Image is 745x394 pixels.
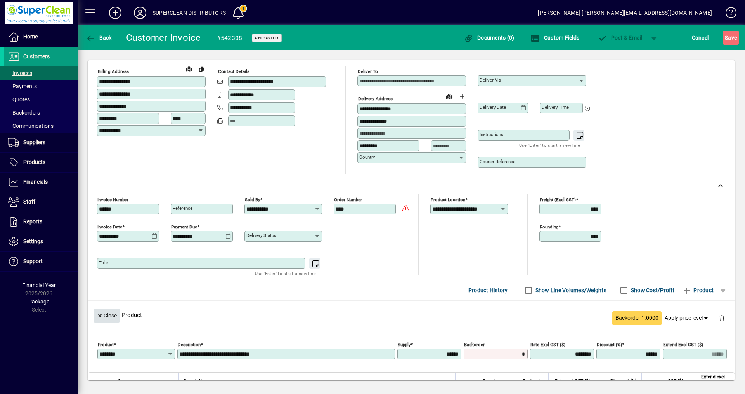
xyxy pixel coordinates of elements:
[480,105,506,110] mat-label: Delivery date
[183,63,195,75] a: View on map
[629,286,674,294] label: Show Cost/Profit
[465,283,511,297] button: Product History
[126,31,201,44] div: Customer Invoice
[94,309,120,323] button: Close
[178,342,201,347] mat-label: Description
[612,311,662,325] button: Backorder 1.0000
[4,80,78,93] a: Payments
[723,31,739,45] button: Save
[663,342,703,347] mat-label: Extend excl GST ($)
[92,312,122,319] app-page-header-button: Close
[23,33,38,40] span: Home
[523,377,544,385] span: Backorder
[358,69,378,74] mat-label: Deliver To
[334,197,362,202] mat-label: Order number
[530,342,565,347] mat-label: Rate excl GST ($)
[23,218,42,225] span: Reports
[597,342,622,347] mat-label: Discount (%)
[97,224,122,230] mat-label: Invoice date
[712,314,731,321] app-page-header-button: Delete
[538,7,712,19] div: [PERSON_NAME] [PERSON_NAME][EMAIL_ADDRESS][DOMAIN_NAME]
[86,35,112,41] span: Back
[255,35,279,40] span: Unposted
[173,206,192,211] mat-label: Reference
[534,286,606,294] label: Show Line Volumes/Weights
[4,212,78,232] a: Reports
[8,96,30,103] span: Quotes
[8,70,32,76] span: Invoices
[690,31,711,45] button: Cancel
[128,6,152,20] button: Profile
[23,139,45,145] span: Suppliers
[712,309,731,327] button: Delete
[171,224,197,230] mat-label: Payment due
[23,159,45,165] span: Products
[28,298,49,305] span: Package
[23,179,48,185] span: Financials
[692,31,709,44] span: Cancel
[431,197,465,202] mat-label: Product location
[725,31,737,44] span: ave
[610,377,637,385] span: Discount (%)
[598,35,643,41] span: ost & Email
[480,132,503,137] mat-label: Instructions
[255,269,316,278] mat-hint: Use 'Enter' to start a new line
[480,159,515,164] mat-label: Courier Reference
[464,35,515,41] span: Documents (0)
[4,153,78,172] a: Products
[4,106,78,119] a: Backorders
[615,314,658,322] span: Backorder 1.0000
[4,66,78,80] a: Invoices
[519,141,580,150] mat-hint: Use 'Enter' to start a new line
[528,31,581,45] button: Custom Fields
[443,90,456,102] a: View on map
[483,377,497,385] span: Supply
[23,199,35,205] span: Staff
[594,31,646,45] button: Post & Email
[118,377,127,385] span: Item
[4,192,78,212] a: Staff
[540,197,576,202] mat-label: Freight (excl GST)
[88,301,735,329] div: Product
[468,284,508,296] span: Product History
[4,252,78,271] a: Support
[542,105,569,110] mat-label: Delivery time
[398,342,411,347] mat-label: Supply
[103,6,128,20] button: Add
[359,154,375,160] mat-label: Country
[720,2,735,27] a: Knowledge Base
[540,224,558,230] mat-label: Rounding
[530,35,579,41] span: Custom Fields
[84,31,114,45] button: Back
[693,373,725,390] span: Extend excl GST ($)
[99,260,108,265] mat-label: Title
[4,119,78,132] a: Communications
[665,314,710,322] span: Apply price level
[23,258,43,264] span: Support
[8,110,40,116] span: Backorders
[456,90,468,103] button: Choose address
[4,27,78,47] a: Home
[668,377,683,385] span: GST ($)
[555,377,590,385] span: Rate excl GST ($)
[611,35,615,41] span: P
[4,133,78,152] a: Suppliers
[152,7,226,19] div: SUPERCLEAN DISTRIBUTORS
[97,197,128,202] mat-label: Invoice number
[8,123,54,129] span: Communications
[462,31,516,45] button: Documents (0)
[662,311,713,325] button: Apply price level
[246,233,276,238] mat-label: Delivery status
[725,35,728,41] span: S
[464,342,485,347] mat-label: Backorder
[97,309,117,322] span: Close
[23,53,50,59] span: Customers
[4,93,78,106] a: Quotes
[22,282,56,288] span: Financial Year
[480,77,501,83] mat-label: Deliver via
[4,232,78,251] a: Settings
[23,238,43,244] span: Settings
[8,83,37,89] span: Payments
[217,32,243,44] div: #542308
[184,377,207,385] span: Description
